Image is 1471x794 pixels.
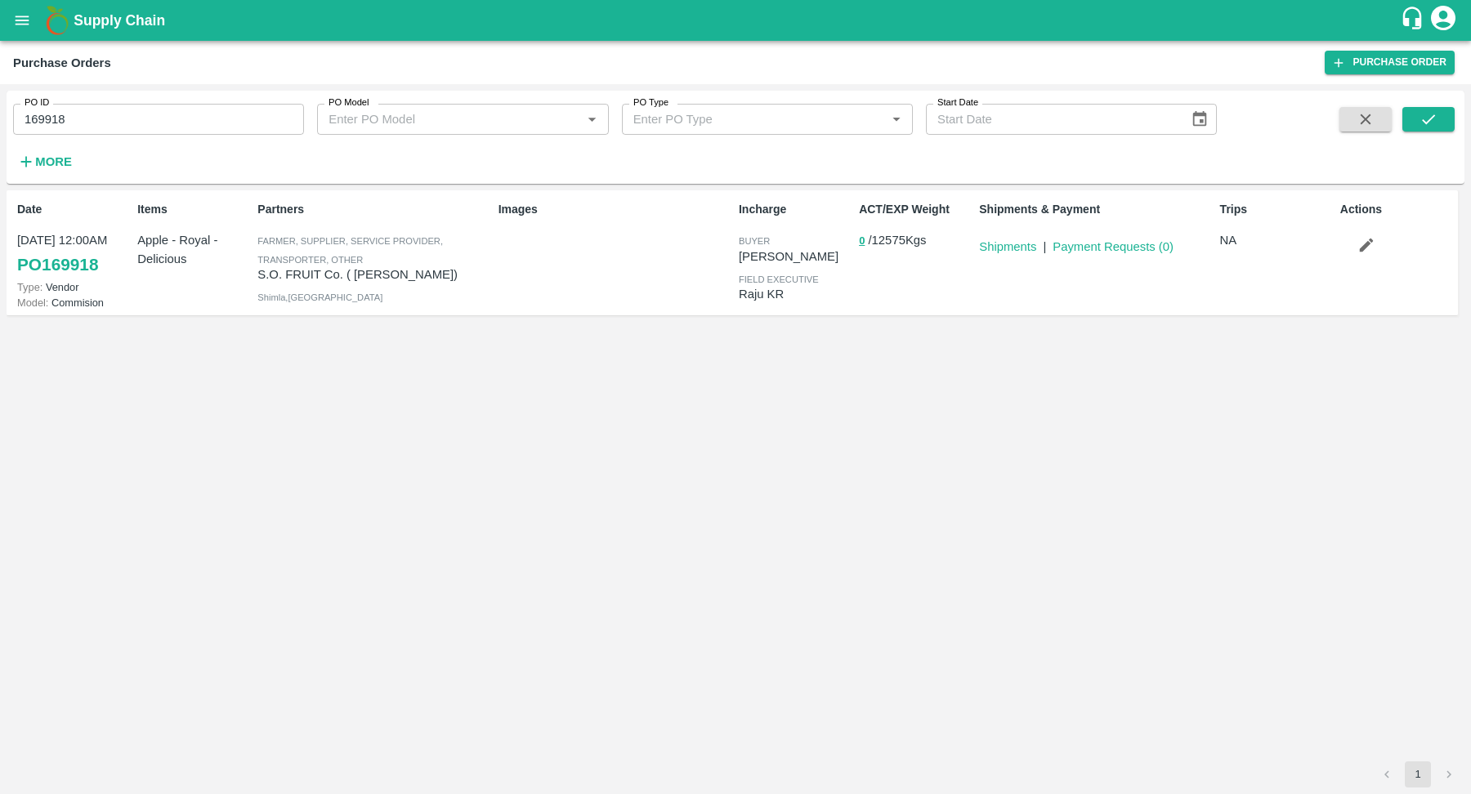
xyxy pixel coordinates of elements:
[17,295,131,310] p: Commision
[1325,51,1455,74] a: Purchase Order
[17,201,131,218] p: Date
[257,201,491,218] p: Partners
[1053,240,1174,253] a: Payment Requests (0)
[1036,231,1046,256] div: |
[13,104,304,135] input: Enter PO ID
[581,109,602,130] button: Open
[3,2,41,39] button: open drawer
[74,9,1400,32] a: Supply Chain
[25,96,49,109] label: PO ID
[13,148,76,176] button: More
[499,201,732,218] p: Images
[13,52,111,74] div: Purchase Orders
[979,240,1036,253] a: Shipments
[1371,761,1464,787] nav: pagination navigation
[17,250,98,279] a: PO169918
[1400,6,1429,35] div: customer-support
[1184,104,1215,135] button: Choose date
[937,96,978,109] label: Start Date
[137,201,251,218] p: Items
[1429,3,1458,38] div: account of current user
[17,281,42,293] span: Type:
[739,248,852,265] p: [PERSON_NAME]
[739,201,852,218] p: Incharge
[1405,761,1431,787] button: page 1
[1220,201,1334,218] p: Trips
[739,285,852,303] p: Raju KR
[1340,201,1454,218] p: Actions
[329,96,369,109] label: PO Model
[859,231,972,250] p: / 12575 Kgs
[257,292,382,302] span: Shimla , [GEOGRAPHIC_DATA]
[859,201,972,218] p: ACT/EXP Weight
[74,12,165,29] b: Supply Chain
[1220,231,1334,249] p: NA
[859,232,865,251] button: 0
[41,4,74,37] img: logo
[137,231,251,268] p: Apple - Royal - Delicious
[926,104,1178,135] input: Start Date
[322,109,555,130] input: Enter PO Model
[739,274,819,284] span: field executive
[35,155,72,168] strong: More
[979,201,1213,218] p: Shipments & Payment
[257,265,491,283] p: S.O. FRUIT Co. ( [PERSON_NAME])
[886,109,907,130] button: Open
[17,231,131,249] p: [DATE] 12:00AM
[17,297,48,309] span: Model:
[257,236,443,264] span: Farmer, Supplier, Service Provider, Transporter, Other
[17,279,131,295] p: Vendor
[627,109,860,130] input: Enter PO Type
[633,96,668,109] label: PO Type
[739,236,770,246] span: buyer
